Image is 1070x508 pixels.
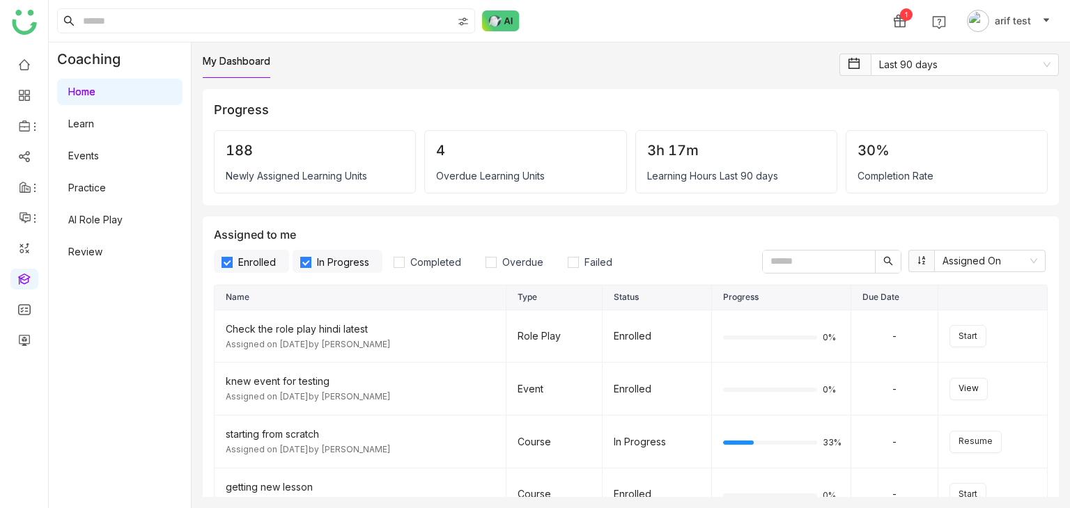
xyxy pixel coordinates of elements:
div: Completion Rate [858,170,1036,182]
div: Learning Hours Last 90 days [647,170,825,182]
div: knew event for testing [226,374,495,389]
img: ask-buddy-normal.svg [482,10,520,31]
div: Enrolled [614,328,700,344]
a: AI Role Play [68,214,123,225]
div: Event [518,381,591,397]
td: - [851,415,938,468]
div: Overdue Learning Units [436,170,614,182]
a: Review [68,246,102,257]
img: logo [12,10,37,35]
div: 3h 17m [647,142,825,159]
div: Assigned to me [214,228,1048,273]
a: Home [68,86,95,97]
span: View [959,382,979,395]
img: search-type.svg [458,16,469,27]
button: Start [949,325,986,347]
a: My Dashboard [203,55,270,67]
th: Type [506,285,603,310]
div: starting from scratch [226,427,495,442]
div: Enrolled [614,486,700,502]
div: Progress [214,100,1048,119]
div: 4 [436,142,614,159]
nz-select-item: Assigned On [943,251,1037,271]
div: Course [518,434,591,450]
a: Practice [68,182,106,193]
button: Start [949,483,986,505]
span: Start [959,330,977,343]
nz-select-item: Last 90 days [879,54,1050,75]
span: Enrolled [233,256,281,268]
th: Status [603,285,712,310]
td: - [851,310,938,363]
span: Resume [959,435,993,448]
span: 0% [823,386,839,394]
div: Coaching [49,42,141,76]
span: Completed [405,256,467,268]
a: Events [68,150,99,161]
span: 33% [823,438,839,447]
img: avatar [967,10,989,32]
div: Assigned on [DATE] by [PERSON_NAME] [226,338,495,351]
a: Learn [68,118,94,129]
div: Newly Assigned Learning Units [226,170,404,182]
div: Enrolled [614,381,700,397]
div: 1 [900,8,913,21]
span: 0% [823,333,839,342]
span: arif test [995,13,1031,29]
button: View [949,378,988,400]
button: Resume [949,431,1002,453]
button: arif test [964,10,1053,32]
th: Name [215,285,506,310]
th: Due Date [851,285,938,310]
div: Check the role play hindi latest [226,322,495,337]
div: 188 [226,142,404,159]
div: Assigned on [DATE] by [PERSON_NAME] [226,390,495,404]
div: Role Play [518,328,591,344]
img: help.svg [932,15,946,29]
div: Assigned on [DATE] by [PERSON_NAME] [226,443,495,457]
span: Start [959,488,977,501]
span: 0% [823,491,839,500]
div: Course [518,486,591,502]
div: In Progress [614,434,700,450]
div: getting new lesson [226,479,495,495]
td: - [851,363,938,415]
div: 30% [858,142,1036,159]
th: Progress [712,285,851,310]
span: Overdue [497,256,549,268]
span: In Progress [311,256,375,268]
span: Failed [579,256,618,268]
